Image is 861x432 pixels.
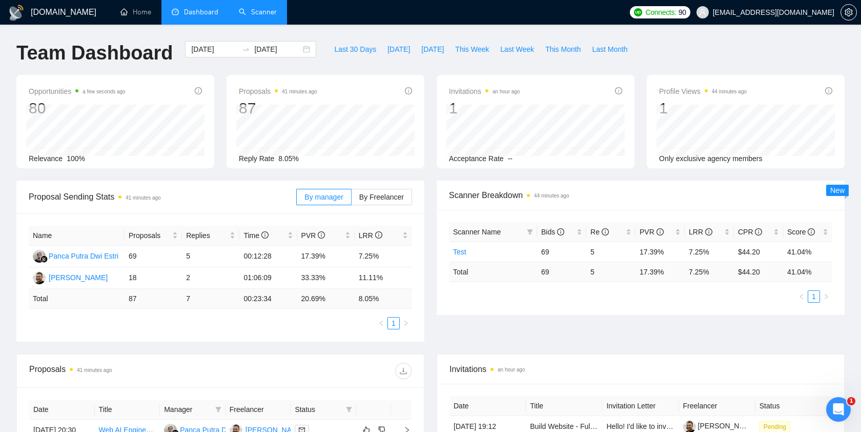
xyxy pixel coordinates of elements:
span: Status [295,404,342,415]
span: Invitations [449,85,520,97]
th: Proposals [125,226,182,246]
span: Replies [186,230,228,241]
td: 69 [125,246,182,267]
span: PVR [640,228,664,236]
span: PVR [301,231,325,240]
td: 17.39% [635,242,685,262]
span: right [403,320,409,326]
span: info-circle [825,87,832,94]
a: [PERSON_NAME] [683,422,757,430]
span: filter [527,229,533,235]
img: MK [33,271,46,284]
span: filter [215,406,221,413]
span: Last Week [500,44,534,55]
td: 87 [125,289,182,309]
button: [DATE] [416,41,449,57]
span: info-circle [318,231,325,239]
span: -- [508,154,512,163]
th: Manager [160,400,225,420]
span: [DATE] [387,44,410,55]
span: Last 30 Days [334,44,376,55]
button: right [400,317,412,329]
a: 1 [388,318,399,329]
span: info-circle [755,228,762,235]
li: Previous Page [795,290,808,303]
td: 8.05 % [355,289,412,309]
span: Proposal Sending Stats [29,190,296,203]
td: 33.33% [297,267,355,289]
span: info-circle [602,228,609,235]
time: 44 minutes ago [712,89,747,94]
span: filter [346,406,352,413]
th: Date [29,400,95,420]
span: info-circle [615,87,622,94]
span: setting [841,8,856,16]
div: 1 [659,99,747,118]
td: 5 [586,242,635,262]
span: Scanner Breakdown [449,189,832,202]
div: 80 [29,99,126,118]
span: left [798,293,805,300]
td: $ 44.20 [734,262,783,282]
td: 69 [537,262,586,282]
span: 8.05% [278,154,299,163]
td: 17.39% [297,246,355,267]
span: right [823,293,829,300]
span: filter [344,402,354,417]
span: info-circle [261,231,269,239]
td: 01:06:09 [239,267,297,289]
span: LRR [689,228,712,236]
span: By manager [304,193,343,201]
span: filter [213,402,223,417]
td: 5 [182,246,239,267]
th: Date [449,396,526,416]
span: Bids [541,228,564,236]
img: PP [33,250,46,263]
th: Freelancer [679,396,755,416]
th: Name [29,226,125,246]
span: LRR [359,231,382,240]
td: 00:23:34 [239,289,297,309]
td: 7.25% [685,242,734,262]
span: Scanner Name [453,228,501,236]
span: Dashboard [184,8,218,16]
time: 44 minutes ago [534,193,569,199]
span: Connects: [645,7,676,18]
td: 7.25% [355,246,412,267]
span: info-circle [557,228,564,235]
time: 41 minutes ago [77,367,112,373]
span: info-circle [808,228,815,235]
td: 00:12:28 [239,246,297,267]
button: download [395,363,412,379]
th: Replies [182,226,239,246]
div: 1 [449,99,520,118]
button: Last Week [495,41,540,57]
span: [DATE] [421,44,444,55]
span: New [830,186,845,194]
td: 20.69 % [297,289,355,309]
div: 87 [239,99,317,118]
li: Next Page [400,317,412,329]
time: an hour ago [498,367,525,372]
th: Title [95,400,160,420]
li: 1 [808,290,820,303]
span: This Month [545,44,581,55]
button: [DATE] [382,41,416,57]
button: Last Month [586,41,633,57]
th: Freelancer [225,400,291,420]
span: Proposals [129,230,170,241]
td: 41.04% [783,242,832,262]
td: $44.20 [734,242,783,262]
a: homeHome [120,8,151,16]
span: Reply Rate [239,154,274,163]
span: Opportunities [29,85,126,97]
img: upwork-logo.png [634,8,642,16]
span: dashboard [172,8,179,15]
span: Last Month [592,44,627,55]
span: 100% [67,154,85,163]
span: 90 [679,7,686,18]
span: left [378,320,384,326]
img: logo [8,5,25,21]
time: a few seconds ago [83,89,125,94]
button: setting [840,4,857,21]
